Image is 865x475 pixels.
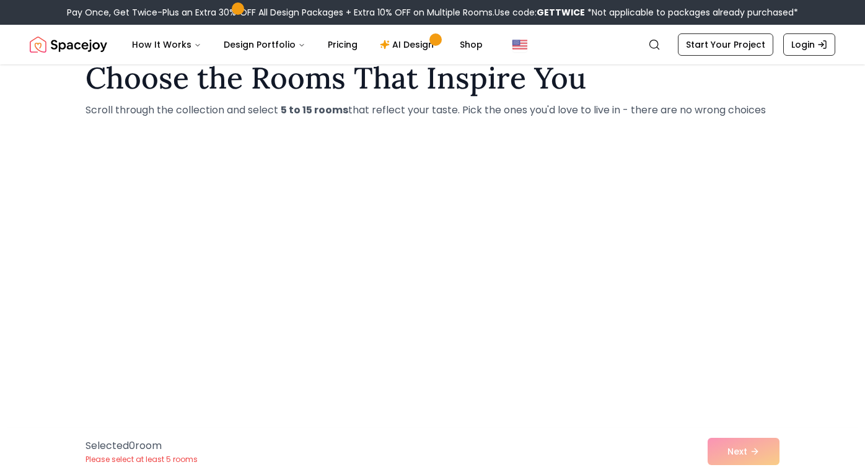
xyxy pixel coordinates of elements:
div: Pay Once, Get Twice-Plus an Extra 30% OFF All Design Packages + Extra 10% OFF on Multiple Rooms. [67,6,798,19]
span: *Not applicable to packages already purchased* [585,6,798,19]
b: GETTWICE [537,6,585,19]
a: AI Design [370,32,447,57]
h1: Choose the Rooms That Inspire You [86,63,779,93]
p: Selected 0 room [86,438,198,453]
button: How It Works [122,32,211,57]
p: Scroll through the collection and select that reflect your taste. Pick the ones you'd love to liv... [86,103,779,118]
a: Login [783,33,835,56]
a: Start Your Project [678,33,773,56]
nav: Main [122,32,493,57]
a: Spacejoy [30,32,107,57]
span: Use code: [494,6,585,19]
strong: 5 to 15 rooms [281,103,348,117]
img: United States [512,37,527,52]
img: Spacejoy Logo [30,32,107,57]
nav: Global [30,25,835,64]
a: Pricing [318,32,367,57]
button: Design Portfolio [214,32,315,57]
a: Shop [450,32,493,57]
p: Please select at least 5 rooms [86,455,198,464]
